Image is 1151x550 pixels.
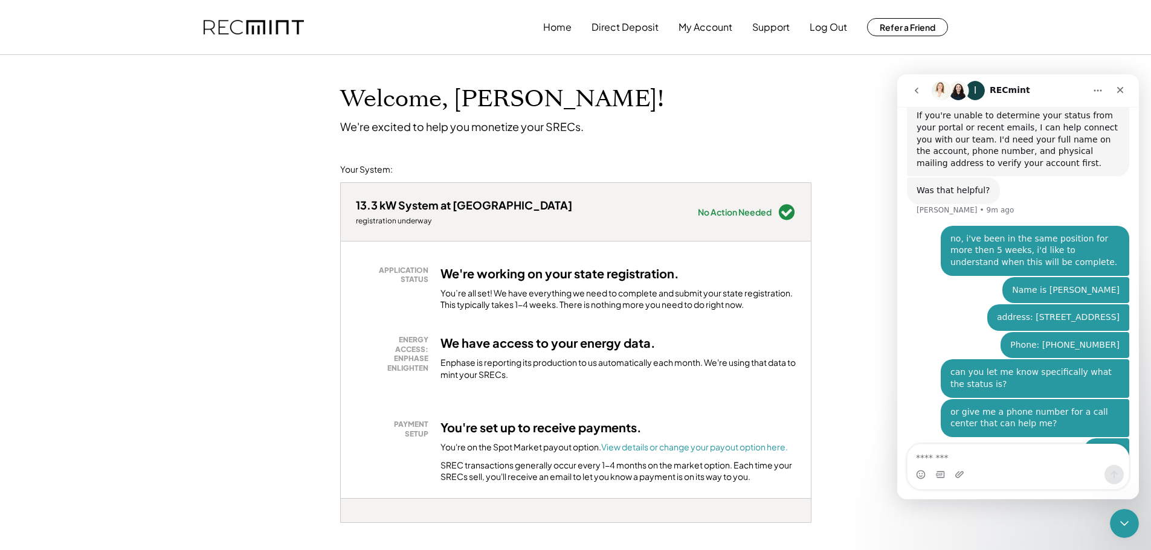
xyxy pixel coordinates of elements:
button: Log Out [810,15,847,39]
div: No Action Needed [698,208,772,216]
div: Your System: [340,164,393,176]
div: Enphase is reporting its production to us automatically each month. We're using that data to mint... [440,357,796,380]
h1: Welcome, [PERSON_NAME]! [340,85,664,114]
div: tpi78w2g - PA Tier I [340,523,373,528]
div: You’re all set! We have everything we need to complete and submit your state registration. This t... [440,287,796,311]
button: Refer a Friend [867,18,948,36]
div: SREC transactions generally occur every 1-4 months on the market option. Each time your SRECs sel... [440,459,796,483]
div: 13.3 kW System at [GEOGRAPHIC_DATA] [356,198,572,212]
h3: We have access to your energy data. [440,335,656,351]
div: We're excited to help you monetize your SRECs. [340,120,584,133]
h3: You're set up to receive payments. [440,420,642,435]
div: ENERGY ACCESS: ENPHASE ENLIGHTEN [362,335,428,373]
div: PAYMENT SETUP [362,420,428,438]
img: recmint-logotype%403x.png [204,20,304,35]
div: registration underway [356,216,572,226]
button: Direct Deposit [592,15,659,39]
button: Home [543,15,572,39]
div: APPLICATION STATUS [362,266,428,284]
a: View details or change your payout option here. [601,441,788,452]
h3: We're working on your state registration. [440,266,679,281]
button: My Account [679,15,732,39]
div: You're on the Spot Market payout option. [440,441,788,453]
iframe: Intercom live chat [1110,509,1139,538]
iframe: Intercom live chat [897,74,1139,499]
button: Support [752,15,790,39]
